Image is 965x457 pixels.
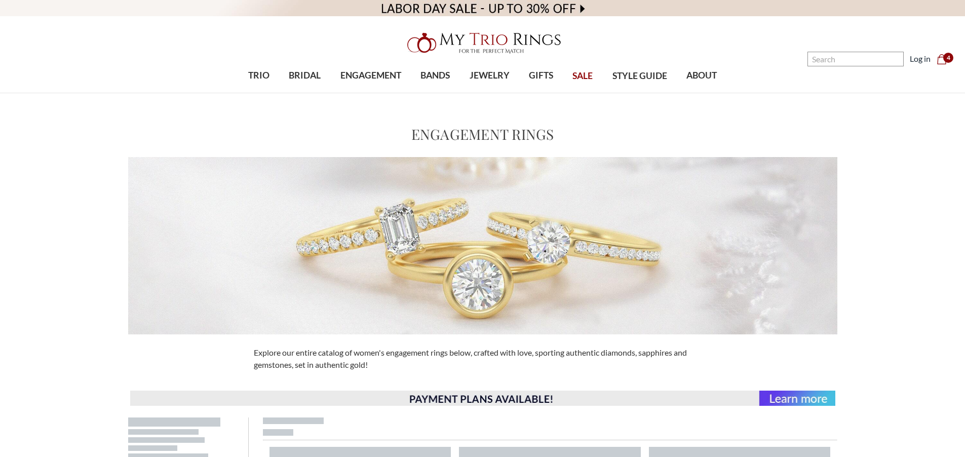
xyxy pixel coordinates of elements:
input: Search [807,52,904,66]
button: submenu toggle [300,92,310,93]
span: TRIO [248,69,269,82]
a: ABOUT [677,59,726,92]
span: STYLE GUIDE [612,69,667,83]
button: submenu toggle [430,92,440,93]
button: submenu toggle [484,92,494,93]
a: BANDS [411,59,459,92]
h1: Engagement Rings [411,124,554,145]
span: BRIDAL [289,69,321,82]
a: TRIO [239,59,279,92]
a: ENGAGEMENT [331,59,411,92]
div: Explore our entire catalog of women's engagement rings below, crafted with love, sporting authent... [248,347,718,371]
span: GIFTS [529,69,553,82]
a: SALE [563,60,602,93]
button: submenu toggle [536,92,546,93]
img: My Trio Rings [402,27,564,59]
a: GIFTS [519,59,563,92]
span: JEWELRY [470,69,510,82]
span: ABOUT [686,69,717,82]
button: submenu toggle [366,92,376,93]
a: STYLE GUIDE [602,60,676,93]
span: 4 [943,53,953,63]
a: JEWELRY [459,59,519,92]
span: ENGAGEMENT [340,69,401,82]
svg: cart.cart_preview [937,54,947,64]
a: Log in [910,53,931,65]
span: SALE [572,69,593,83]
a: My Trio Rings [280,27,685,59]
a: Cart with 0 items [937,53,953,65]
button: submenu toggle [697,92,707,93]
a: BRIDAL [279,59,330,92]
span: BANDS [420,69,450,82]
button: submenu toggle [254,92,264,93]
